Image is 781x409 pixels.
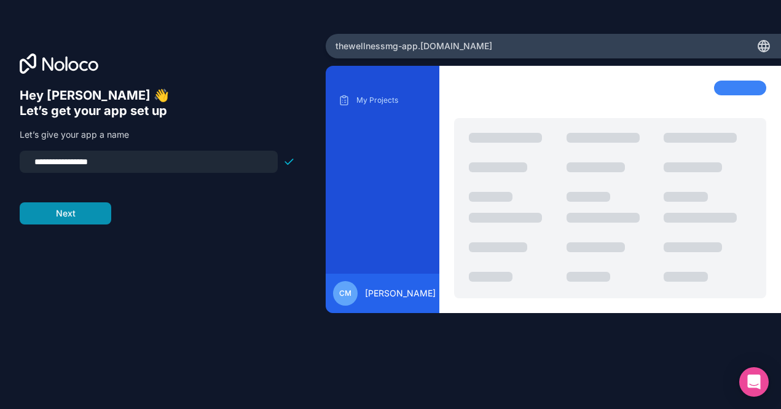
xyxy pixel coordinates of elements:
[20,202,111,224] button: Next
[336,90,430,264] div: scrollable content
[20,103,295,119] h6: Let’s get your app set up
[20,88,295,103] h6: Hey [PERSON_NAME] 👋
[365,287,436,300] span: [PERSON_NAME]
[356,95,427,105] p: My Projects
[20,129,295,141] p: Let’s give your app a name
[336,40,492,52] span: thewellnessmg-app .[DOMAIN_NAME]
[739,367,769,397] div: Open Intercom Messenger
[339,288,351,298] span: CM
